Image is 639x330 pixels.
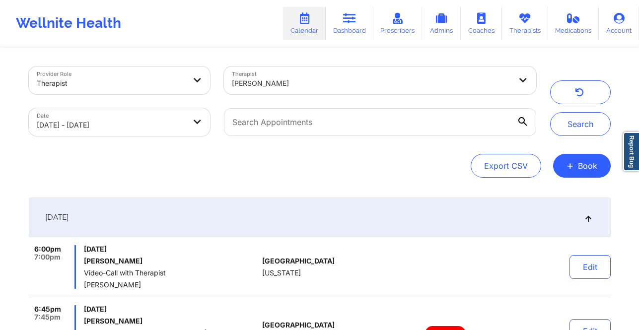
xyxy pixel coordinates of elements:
[548,7,599,40] a: Medications
[262,321,335,329] span: [GEOGRAPHIC_DATA]
[326,7,373,40] a: Dashboard
[471,154,541,178] button: Export CSV
[502,7,548,40] a: Therapists
[623,132,639,171] a: Report Bug
[262,257,335,265] span: [GEOGRAPHIC_DATA]
[567,163,574,168] span: +
[37,72,186,94] div: Therapist
[232,72,511,94] div: [PERSON_NAME]
[34,253,61,261] span: 7:00pm
[599,7,639,40] a: Account
[84,317,258,325] h6: [PERSON_NAME]
[461,7,502,40] a: Coaches
[373,7,423,40] a: Prescribers
[34,313,61,321] span: 7:45pm
[569,255,611,279] button: Edit
[84,269,258,277] span: Video-Call with Therapist
[84,245,258,253] span: [DATE]
[262,269,301,277] span: [US_STATE]
[422,7,461,40] a: Admins
[34,245,61,253] span: 6:00pm
[84,305,258,313] span: [DATE]
[283,7,326,40] a: Calendar
[550,112,611,136] button: Search
[553,154,611,178] button: +Book
[45,212,69,222] span: [DATE]
[34,305,61,313] span: 6:45pm
[84,281,258,289] span: [PERSON_NAME]
[84,257,258,265] h6: [PERSON_NAME]
[37,114,186,136] div: [DATE] - [DATE]
[224,108,536,136] input: Search Appointments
